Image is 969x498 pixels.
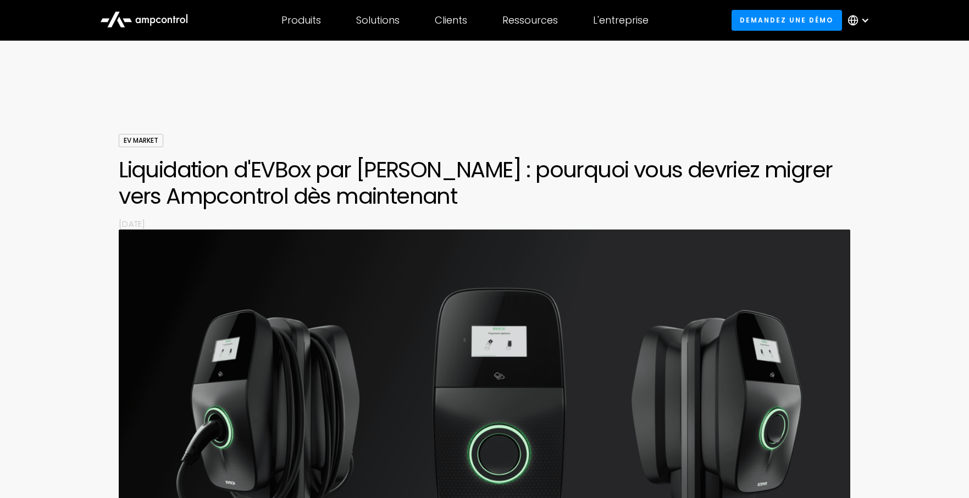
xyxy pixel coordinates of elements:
[119,218,850,230] p: [DATE]
[732,10,842,30] a: Demandez une démo
[593,14,649,26] div: L'entreprise
[119,134,163,147] div: EV Market
[435,14,467,26] div: Clients
[356,14,400,26] div: Solutions
[119,156,850,209] h1: Liquidation d'EVBox par [PERSON_NAME] : pourquoi vous devriez migrer vers Ampcontrol dès maintenant
[281,14,321,26] div: Produits
[502,14,558,26] div: Ressources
